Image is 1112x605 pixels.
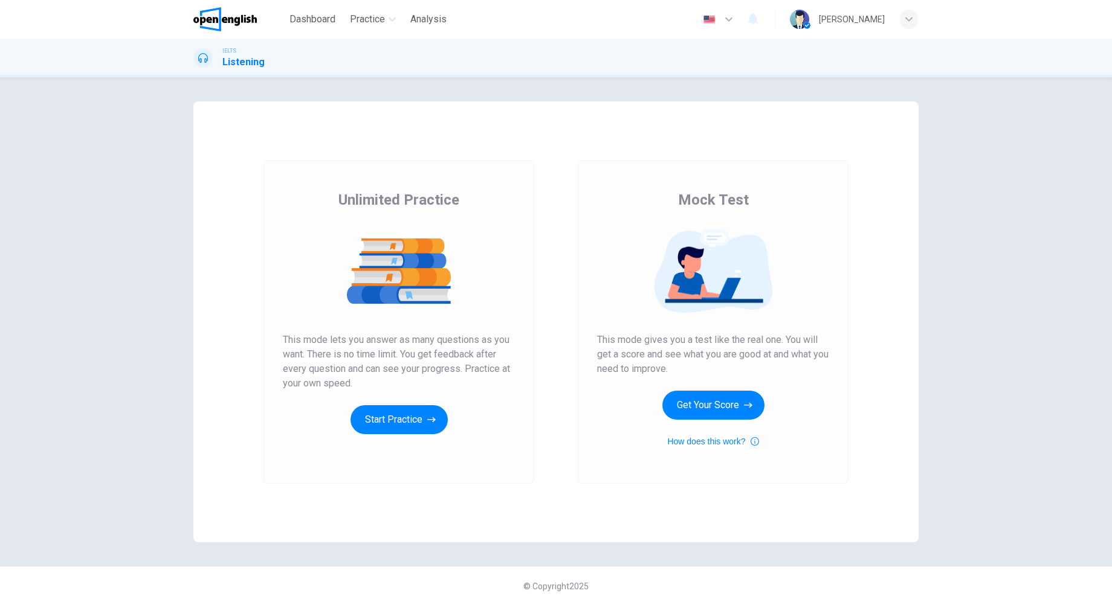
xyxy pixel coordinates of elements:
[702,15,717,24] img: en
[678,190,749,210] span: Mock Test
[351,405,448,434] button: Start Practice
[345,8,401,30] button: Practice
[667,434,758,449] button: How does this work?
[222,55,265,69] h1: Listening
[410,12,447,27] span: Analysis
[193,7,285,31] a: OpenEnglish logo
[222,46,236,55] span: IELTS
[406,8,451,30] button: Analysis
[350,12,385,27] span: Practice
[289,12,335,27] span: Dashboard
[662,391,764,420] button: Get Your Score
[338,190,459,210] span: Unlimited Practice
[597,333,829,376] span: This mode gives you a test like the real one. You will get a score and see what you are good at a...
[285,8,340,30] button: Dashboard
[523,581,589,591] span: © Copyright 2025
[283,333,515,391] span: This mode lets you answer as many questions as you want. There is no time limit. You get feedback...
[819,12,885,27] div: [PERSON_NAME]
[193,7,257,31] img: OpenEnglish logo
[790,10,809,29] img: Profile picture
